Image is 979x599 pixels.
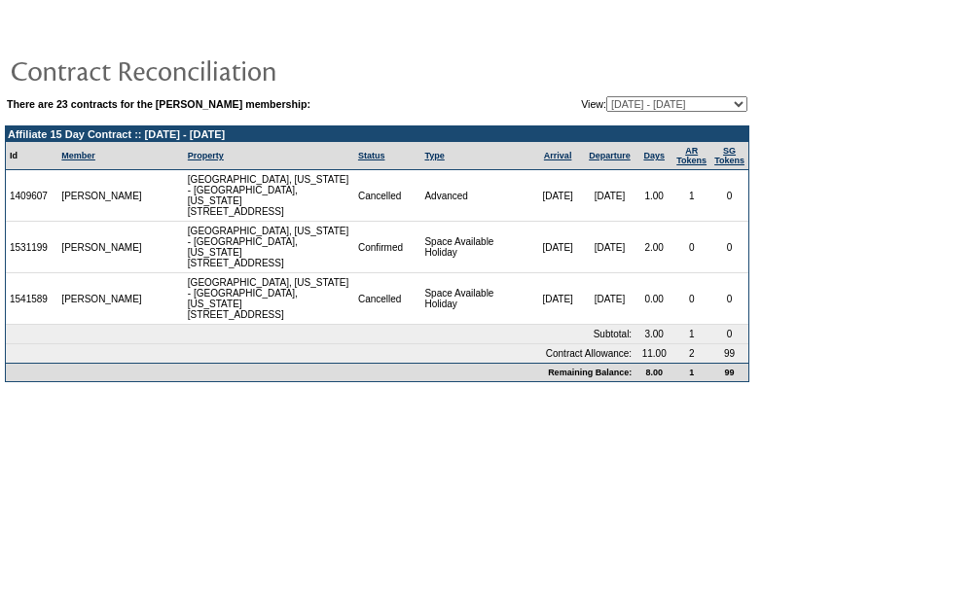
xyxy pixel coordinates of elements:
td: Space Available Holiday [420,222,531,273]
td: [PERSON_NAME] [57,273,147,325]
td: 99 [710,363,748,381]
a: SGTokens [714,146,744,165]
td: 1541589 [6,273,57,325]
td: 0 [710,273,748,325]
td: 1 [672,325,710,344]
td: 1 [672,363,710,381]
td: 0 [710,170,748,222]
td: Affiliate 15 Day Contract :: [DATE] - [DATE] [6,126,748,142]
td: View: [486,96,747,112]
td: 11.00 [635,344,672,363]
td: Confirmed [354,222,421,273]
a: Arrival [544,151,572,160]
a: Member [61,151,95,160]
td: Space Available Holiday [420,273,531,325]
td: [PERSON_NAME] [57,170,147,222]
td: Cancelled [354,273,421,325]
td: [DATE] [584,222,635,273]
td: [GEOGRAPHIC_DATA], [US_STATE] - [GEOGRAPHIC_DATA], [US_STATE] [STREET_ADDRESS] [184,273,354,325]
td: 2 [672,344,710,363]
td: Id [6,142,57,170]
td: [DATE] [531,170,583,222]
a: Departure [589,151,631,160]
a: Property [188,151,224,160]
td: 1 [672,170,710,222]
td: 0 [672,273,710,325]
td: 1409607 [6,170,57,222]
td: 8.00 [635,363,672,381]
td: Advanced [420,170,531,222]
td: Cancelled [354,170,421,222]
a: Status [358,151,385,160]
td: Remaining Balance: [6,363,635,381]
td: 0 [710,325,748,344]
td: [DATE] [584,170,635,222]
td: 0 [672,222,710,273]
td: [GEOGRAPHIC_DATA], [US_STATE] - [GEOGRAPHIC_DATA], [US_STATE] [STREET_ADDRESS] [184,170,354,222]
td: [PERSON_NAME] [57,222,147,273]
td: 1531199 [6,222,57,273]
td: [GEOGRAPHIC_DATA], [US_STATE] - [GEOGRAPHIC_DATA], [US_STATE] [STREET_ADDRESS] [184,222,354,273]
a: Type [424,151,444,160]
td: [DATE] [584,273,635,325]
img: pgTtlContractReconciliation.gif [10,51,399,89]
td: Contract Allowance: [6,344,635,363]
td: [DATE] [531,222,583,273]
td: 1.00 [635,170,672,222]
a: ARTokens [676,146,707,165]
td: Subtotal: [6,325,635,344]
td: 99 [710,344,748,363]
td: 3.00 [635,325,672,344]
td: [DATE] [531,273,583,325]
td: 0 [710,222,748,273]
td: 2.00 [635,222,672,273]
b: There are 23 contracts for the [PERSON_NAME] membership: [7,98,310,110]
a: Days [643,151,665,160]
td: 0.00 [635,273,672,325]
